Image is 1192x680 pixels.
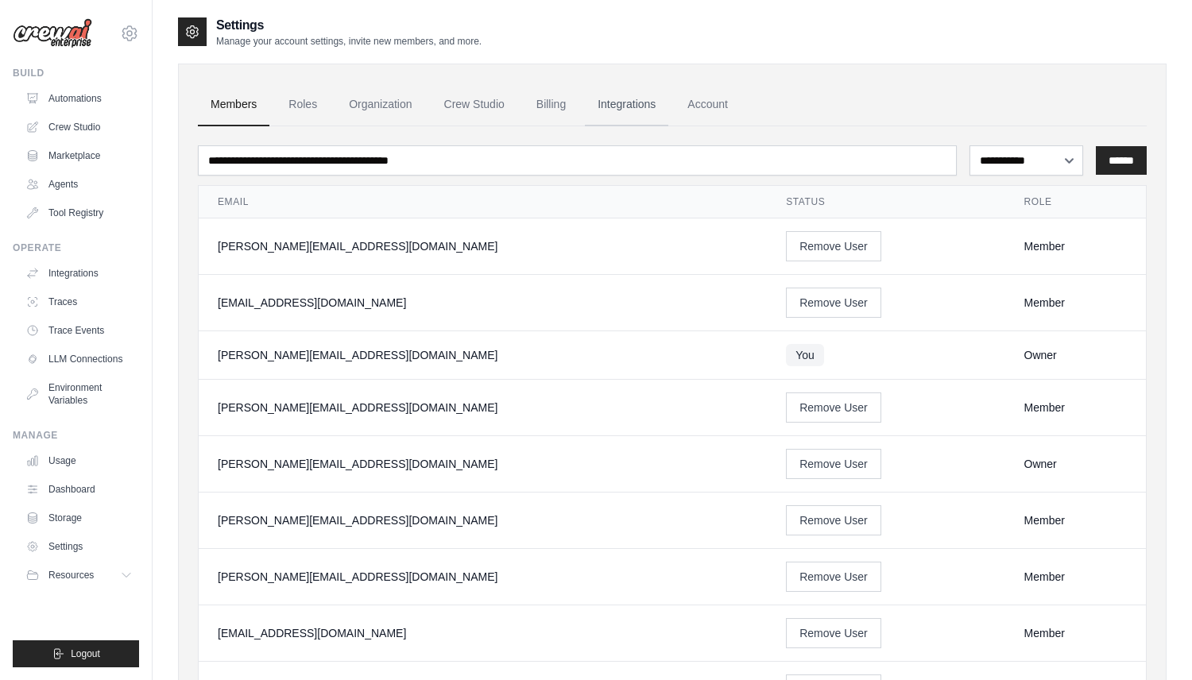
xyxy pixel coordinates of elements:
div: Manage [13,429,139,442]
a: Marketplace [19,143,139,168]
span: Logout [71,647,100,660]
button: Remove User [786,231,881,261]
div: Member [1024,400,1127,415]
a: LLM Connections [19,346,139,372]
a: Members [198,83,269,126]
div: [PERSON_NAME][EMAIL_ADDRESS][DOMAIN_NAME] [218,456,748,472]
div: Member [1024,512,1127,528]
div: Owner [1024,347,1127,363]
button: Logout [13,640,139,667]
th: Status [767,186,1004,218]
div: [PERSON_NAME][EMAIL_ADDRESS][DOMAIN_NAME] [218,400,748,415]
div: [EMAIL_ADDRESS][DOMAIN_NAME] [218,625,748,641]
a: Integrations [585,83,668,126]
a: Crew Studio [19,114,139,140]
a: Settings [19,534,139,559]
div: Build [13,67,139,79]
div: Owner [1024,456,1127,472]
div: [PERSON_NAME][EMAIL_ADDRESS][DOMAIN_NAME] [218,347,748,363]
a: Tool Registry [19,200,139,226]
a: Organization [336,83,424,126]
a: Crew Studio [432,83,517,126]
button: Remove User [786,618,881,648]
button: Remove User [786,505,881,535]
button: Remove User [786,562,881,592]
a: Usage [19,448,139,473]
a: Environment Variables [19,375,139,413]
div: [PERSON_NAME][EMAIL_ADDRESS][DOMAIN_NAME] [218,512,748,528]
div: Member [1024,238,1127,254]
button: Remove User [786,392,881,423]
a: Trace Events [19,318,139,343]
a: Roles [276,83,330,126]
a: Automations [19,86,139,111]
th: Role [1005,186,1146,218]
a: Account [675,83,741,126]
div: Member [1024,295,1127,311]
div: [EMAIL_ADDRESS][DOMAIN_NAME] [218,295,748,311]
a: Dashboard [19,477,139,502]
a: Agents [19,172,139,197]
div: Operate [13,241,139,254]
p: Manage your account settings, invite new members, and more. [216,35,482,48]
button: Resources [19,562,139,588]
div: [PERSON_NAME][EMAIL_ADDRESS][DOMAIN_NAME] [218,238,748,254]
h2: Settings [216,16,482,35]
div: [PERSON_NAME][EMAIL_ADDRESS][DOMAIN_NAME] [218,569,748,585]
button: Remove User [786,288,881,318]
img: Logo [13,18,92,48]
a: Integrations [19,261,139,286]
button: Remove User [786,449,881,479]
a: Storage [19,505,139,531]
div: Member [1024,625,1127,641]
a: Traces [19,289,139,315]
span: You [786,344,824,366]
th: Email [199,186,767,218]
span: Resources [48,569,94,581]
a: Billing [524,83,579,126]
div: Member [1024,569,1127,585]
